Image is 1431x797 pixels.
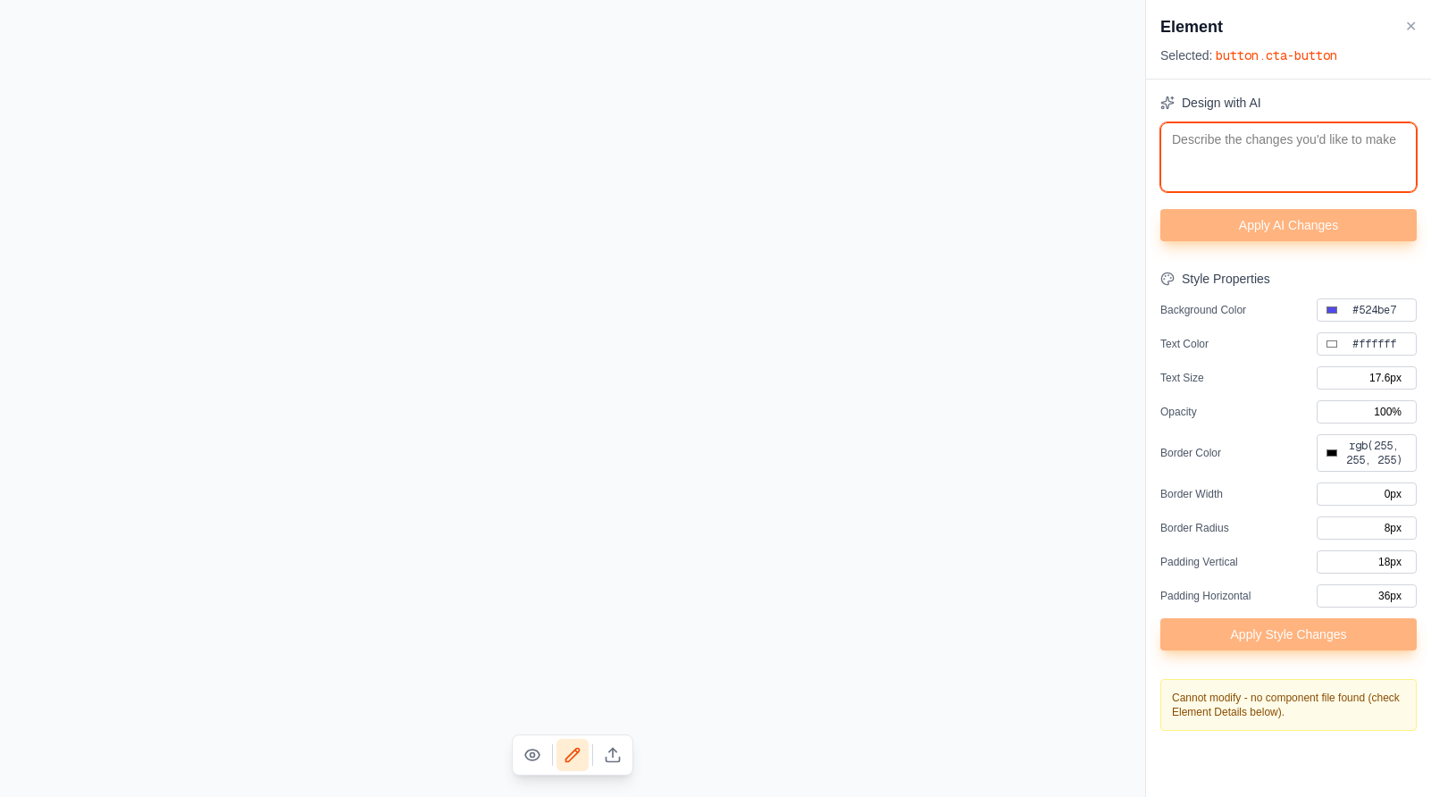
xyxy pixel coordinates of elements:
[1339,303,1409,317] span: #524be7
[1339,337,1409,351] span: #ffffff
[1325,337,1339,351] input: #ffffff
[1160,589,1317,603] label: Padding Horizontal
[1160,405,1317,419] label: Opacity
[597,739,629,771] button: Publish Changes
[1160,337,1317,351] label: Text Color
[1160,487,1317,501] label: Border Width
[1182,94,1261,112] h5: Design with AI
[1160,618,1417,650] button: Apply Style Changes
[1160,209,1417,241] button: Apply AI Changes
[1317,400,1417,424] input: 100%
[1160,521,1317,535] label: Border Radius
[1160,303,1317,317] label: Background Color
[1405,16,1417,38] button: ✕
[1325,303,1339,317] input: #524be7
[1160,679,1417,731] div: Cannot modify - no component file found (check Element Details below).
[1160,371,1317,385] label: Text Size
[1182,270,1270,288] h5: Style Properties
[1160,555,1317,569] label: Padding Vertical
[1339,439,1409,467] span: rgb(255, 255, 255)
[1216,47,1337,63] span: button .cta-button
[1325,446,1339,460] input: rgb(255, 255, 255)
[1160,14,1223,39] h3: Element
[556,739,589,771] button: Edit Mode
[1160,446,1317,460] label: Border Color
[1160,46,1417,64] div: Selected:
[516,739,548,771] button: View Mode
